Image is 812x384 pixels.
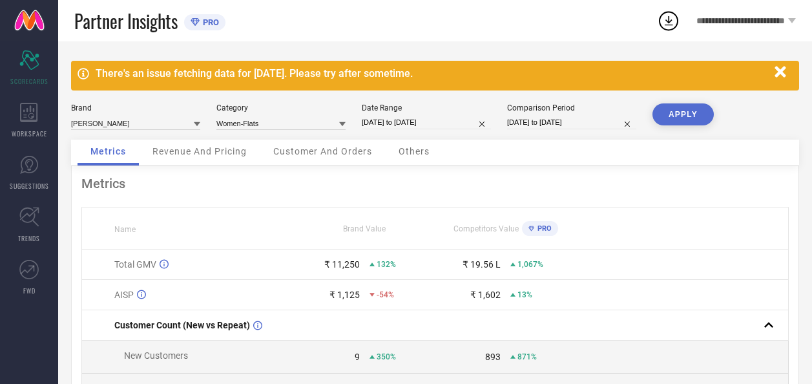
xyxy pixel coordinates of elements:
span: 871% [517,352,537,361]
div: ₹ 11,250 [324,259,360,270]
span: Total GMV [114,259,156,270]
span: Partner Insights [74,8,178,34]
span: PRO [534,224,552,233]
div: 893 [485,352,501,362]
span: FWD [23,286,36,295]
input: Select comparison period [507,116,636,129]
span: SCORECARDS [10,76,48,86]
div: Open download list [657,9,680,32]
div: Date Range [362,103,491,112]
span: Metrics [90,146,126,156]
span: 13% [517,290,532,299]
span: AISP [114,290,134,300]
span: PRO [200,17,219,27]
span: Revenue And Pricing [152,146,247,156]
span: Customer Count (New vs Repeat) [114,320,250,330]
span: Brand Value [343,224,386,233]
span: WORKSPACE [12,129,47,138]
span: Name [114,225,136,234]
span: SUGGESTIONS [10,181,49,191]
span: 1,067% [517,260,543,269]
div: 9 [355,352,360,362]
div: ₹ 19.56 L [463,259,501,270]
span: New Customers [124,350,188,361]
input: Select date range [362,116,491,129]
span: 132% [377,260,396,269]
div: There's an issue fetching data for [DATE]. Please try after sometime. [96,67,768,80]
span: TRENDS [18,233,40,243]
span: 350% [377,352,396,361]
span: Competitors Value [453,224,519,233]
div: Metrics [81,176,789,191]
span: Others [399,146,430,156]
button: APPLY [652,103,714,125]
div: Category [216,103,346,112]
div: ₹ 1,125 [329,290,360,300]
span: -54% [377,290,394,299]
div: Comparison Period [507,103,636,112]
div: Brand [71,103,200,112]
div: ₹ 1,602 [470,290,501,300]
span: Customer And Orders [273,146,372,156]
